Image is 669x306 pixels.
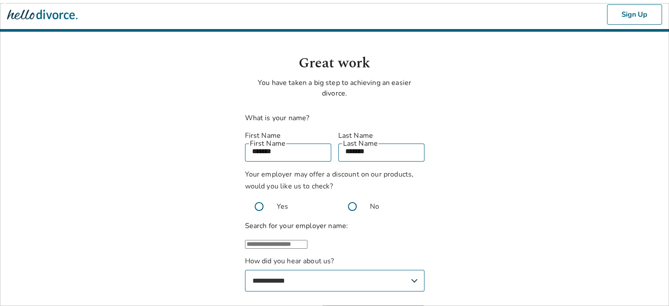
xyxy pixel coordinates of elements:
[277,201,288,212] span: Yes
[7,6,77,23] img: Hello Divorce Logo
[245,256,424,291] label: How did you hear about us?
[245,53,424,74] h1: Great work
[245,270,424,291] select: How did you hear about us?
[245,113,310,123] label: What is your name?
[245,221,348,231] label: Search for your employer name:
[245,77,424,99] p: You have taken a big step to achieving an easier divorce.
[245,170,414,191] span: Your employer may offer a discount on our products, would you like us to check?
[370,201,379,212] span: No
[245,130,331,141] label: First Name
[338,130,424,141] label: Last Name
[625,264,669,306] iframe: Chat Widget
[607,4,662,25] button: Sign Up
